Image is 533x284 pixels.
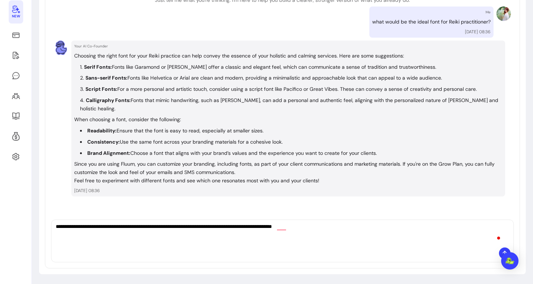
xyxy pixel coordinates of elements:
a: Resources [9,107,23,125]
p: Your AI Co-Founder [74,43,502,49]
a: Sales [9,26,23,44]
p: Since you are using Fluum, you can customize your branding, including fonts, as part of your clie... [74,160,502,177]
textarea: To enrich screen reader interactions, please activate Accessibility in Grammarly extension settings [56,223,509,245]
div: Open Intercom Messenger [501,252,519,270]
p: [DATE] 08:36 [465,29,491,35]
strong: Calligraphy Fonts: [86,97,131,103]
li: Ensure that the font is easy to read, especially at smaller sizes. [80,127,502,135]
p: [DATE] 08:36 [74,188,502,194]
strong: Sans-serif Fonts: [85,75,127,81]
a: New [9,0,23,24]
p: Fonts like Helvetica or Arial are clean and modern, providing a minimalistic and approachable loo... [85,75,442,81]
p: Feel free to experiment with different fonts and see which one resonates most with you and your c... [74,177,502,185]
span: New [12,14,20,19]
p: Fonts that mimic handwriting, such as [PERSON_NAME], can add a personal and authentic feel, align... [80,97,498,112]
strong: Consistency: [87,139,120,145]
a: Clients [9,87,23,105]
p: Choosing the right font for your Reiki practice can help convey the essence of your holistic and ... [74,52,502,60]
strong: Script Fonts: [85,86,117,92]
p: For a more personal and artistic touch, consider using a script font like Pacifico or Great Vibes... [85,86,477,92]
p: what would be the ideal font for Reiki practitioner? [372,18,491,26]
li: Use the same font across your branding materials for a cohesive look. [80,138,502,146]
a: Waivers [9,47,23,64]
a: Settings [9,148,23,165]
li: Choose a font that aligns with your brand’s values and the experience you want to create for your... [80,149,502,157]
p: Fonts like Garamond or [PERSON_NAME] offer a classic and elegant feel, which can communicate a se... [84,64,436,70]
a: My Messages [9,67,23,84]
strong: Serif Fonts: [84,64,112,70]
a: Refer & Earn [9,128,23,145]
strong: Readability: [87,127,117,134]
strong: Brand Alignment: [87,150,130,156]
img: AI Co-Founder avatar [54,41,68,55]
p: When choosing a font, consider the following: [74,115,502,124]
img: Provider image [496,7,511,21]
p: Me [486,9,491,15]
